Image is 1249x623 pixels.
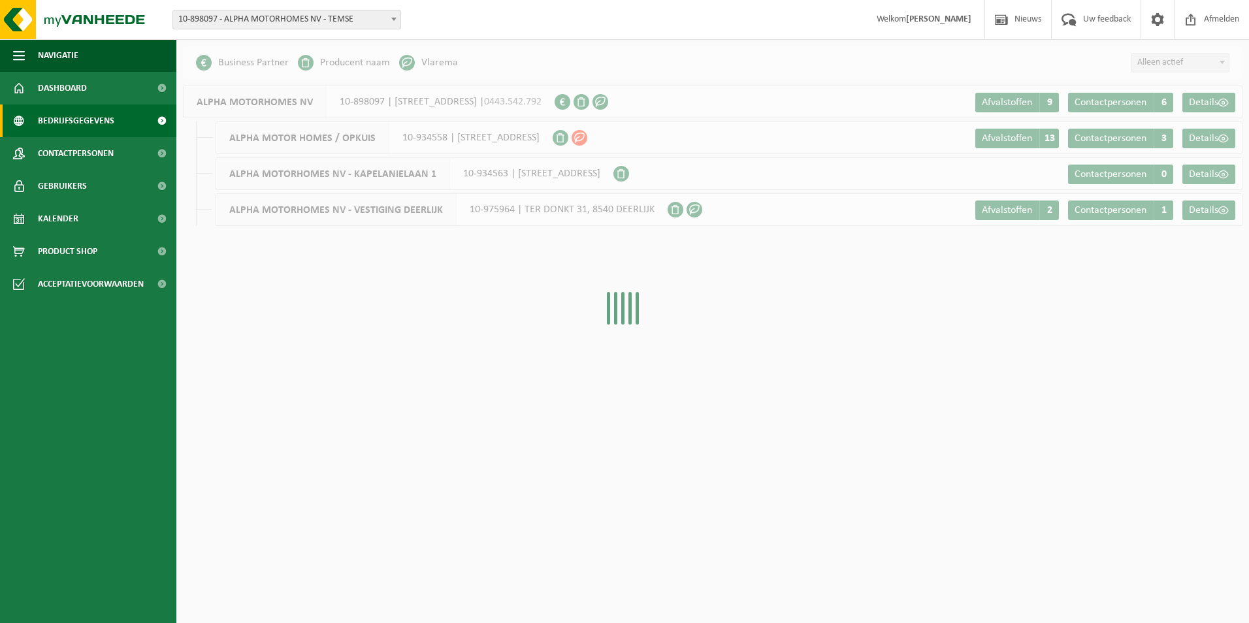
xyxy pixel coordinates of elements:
[38,202,78,235] span: Kalender
[975,200,1059,220] a: Afvalstoffen 2
[1154,93,1173,112] span: 6
[1154,129,1173,148] span: 3
[38,104,114,137] span: Bedrijfsgegevens
[1154,165,1173,184] span: 0
[1075,169,1146,180] span: Contactpersonen
[1068,129,1173,148] a: Contactpersonen 3
[1068,165,1173,184] a: Contactpersonen 0
[975,93,1059,112] a: Afvalstoffen 9
[1182,165,1235,184] a: Details
[38,72,87,104] span: Dashboard
[216,157,613,190] div: 10-934563 | [STREET_ADDRESS]
[183,86,555,118] div: 10-898097 | [STREET_ADDRESS] |
[216,194,457,225] span: ALPHA MOTORHOMES NV - VESTIGING DEERLIJK
[1075,97,1146,108] span: Contactpersonen
[38,268,144,300] span: Acceptatievoorwaarden
[1182,129,1235,148] a: Details
[484,97,542,107] span: 0443.542.792
[38,39,78,72] span: Navigatie
[196,53,289,72] li: Business Partner
[982,97,1032,108] span: Afvalstoffen
[38,170,87,202] span: Gebruikers
[1075,205,1146,216] span: Contactpersonen
[1154,200,1173,220] span: 1
[975,129,1059,148] a: Afvalstoffen 13
[1182,200,1235,220] a: Details
[38,235,97,268] span: Product Shop
[216,193,668,226] div: 10-975964 | TER DONKT 31, 8540 DEERLIJK
[1131,53,1229,72] span: Alleen actief
[1068,93,1173,112] a: Contactpersonen 6
[1182,93,1235,112] a: Details
[1039,200,1059,220] span: 2
[906,14,971,24] strong: [PERSON_NAME]
[982,133,1032,144] span: Afvalstoffen
[1189,169,1218,180] span: Details
[1068,200,1173,220] a: Contactpersonen 1
[216,158,450,189] span: ALPHA MOTORHOMES NV - KAPELANIELAAN 1
[216,122,389,153] span: ALPHA MOTOR HOMES / OPKUIS
[173,10,400,29] span: 10-898097 - ALPHA MOTORHOMES NV - TEMSE
[1039,129,1059,148] span: 13
[982,205,1032,216] span: Afvalstoffen
[1132,54,1229,72] span: Alleen actief
[1039,93,1059,112] span: 9
[1189,205,1218,216] span: Details
[1075,133,1146,144] span: Contactpersonen
[184,86,327,118] span: ALPHA MOTORHOMES NV
[38,137,114,170] span: Contactpersonen
[1189,97,1218,108] span: Details
[1189,133,1218,144] span: Details
[216,121,553,154] div: 10-934558 | [STREET_ADDRESS]
[399,53,458,72] li: Vlarema
[298,53,390,72] li: Producent naam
